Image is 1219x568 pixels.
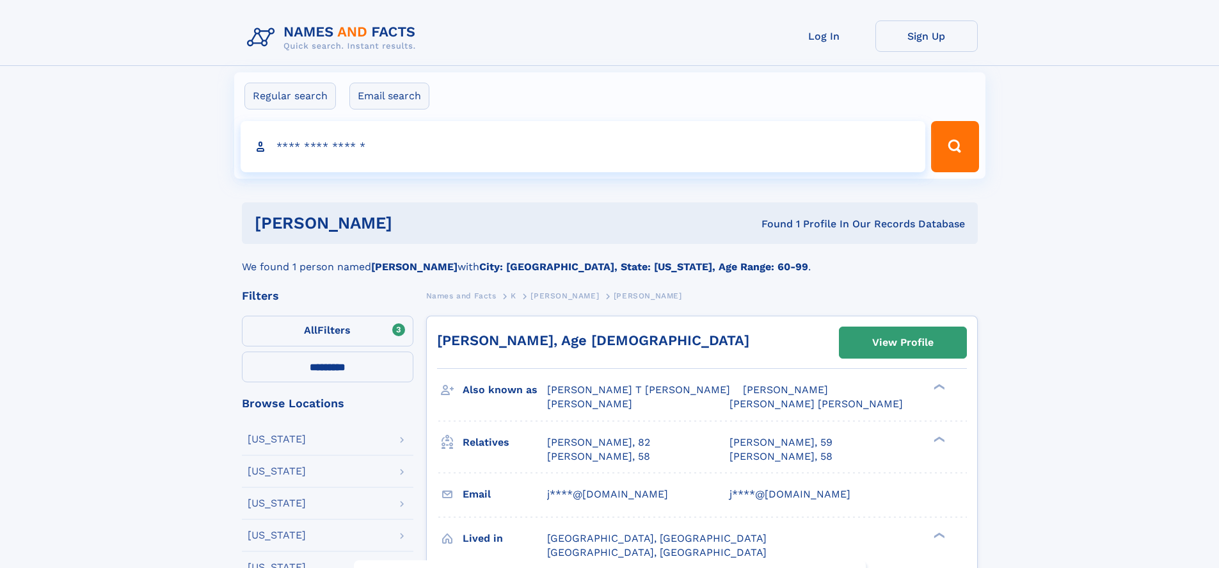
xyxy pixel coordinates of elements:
[479,261,808,273] b: City: [GEOGRAPHIC_DATA], State: [US_STATE], Age Range: 60-99
[931,121,978,172] button: Search Button
[511,288,516,304] a: K
[614,291,682,300] span: [PERSON_NAME]
[530,291,599,300] span: [PERSON_NAME]
[255,215,577,231] h1: [PERSON_NAME]
[463,483,547,505] h3: Email
[242,244,978,275] div: We found 1 person named with .
[241,121,926,172] input: search input
[930,383,946,391] div: ❯
[547,450,650,464] a: [PERSON_NAME], 58
[729,450,833,464] a: [PERSON_NAME], 58
[547,435,650,450] a: [PERSON_NAME], 82
[248,530,306,540] div: [US_STATE]
[242,290,413,302] div: Filters
[463,528,547,549] h3: Lived in
[547,532,767,544] span: [GEOGRAPHIC_DATA], [GEOGRAPHIC_DATA]
[511,291,516,300] span: K
[244,83,336,110] label: Regular search
[875,20,978,52] a: Sign Up
[304,324,317,336] span: All
[248,466,306,476] div: [US_STATE]
[530,288,599,304] a: [PERSON_NAME]
[463,432,547,453] h3: Relatives
[840,327,966,358] a: View Profile
[248,498,306,508] div: [US_STATE]
[547,398,632,410] span: [PERSON_NAME]
[242,316,413,346] label: Filters
[773,20,875,52] a: Log In
[463,379,547,401] h3: Also known as
[371,261,458,273] b: [PERSON_NAME]
[930,435,946,443] div: ❯
[547,384,730,396] span: [PERSON_NAME] T [PERSON_NAME]
[437,332,749,348] a: [PERSON_NAME], Age [DEMOGRAPHIC_DATA]
[248,434,306,444] div: [US_STATE]
[930,531,946,539] div: ❯
[242,20,426,55] img: Logo Names and Facts
[426,288,497,304] a: Names and Facts
[729,435,833,450] a: [PERSON_NAME], 59
[349,83,429,110] label: Email search
[547,546,767,558] span: [GEOGRAPHIC_DATA], [GEOGRAPHIC_DATA]
[242,398,413,409] div: Browse Locations
[743,384,828,396] span: [PERSON_NAME]
[872,328,934,357] div: View Profile
[729,398,903,410] span: [PERSON_NAME] [PERSON_NAME]
[577,217,965,231] div: Found 1 Profile In Our Records Database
